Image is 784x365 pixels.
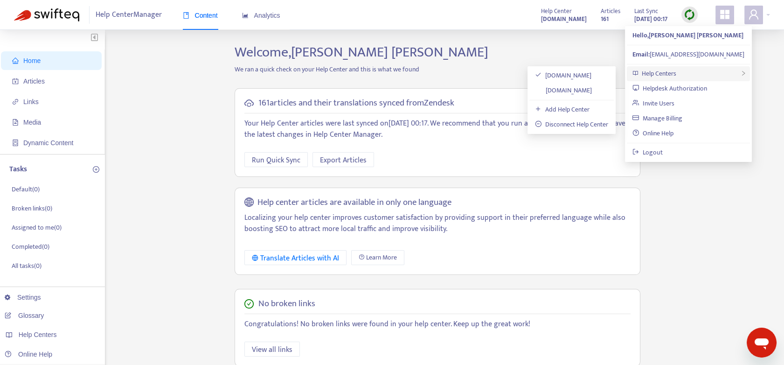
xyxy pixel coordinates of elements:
span: Dynamic Content [23,139,73,147]
span: Export Articles [320,154,367,166]
strong: 161 [601,14,609,24]
a: Manage Billing [632,113,682,124]
span: right [741,70,746,76]
span: Articles [23,77,45,85]
span: global [244,197,254,208]
a: Online Help [632,128,673,139]
img: sync.dc5367851b00ba804db3.png [684,9,695,21]
div: Translate Articles with AI [252,253,339,264]
iframe: Button to launch messaging window [747,328,777,358]
a: Invite Users [632,98,674,109]
span: appstore [719,9,730,20]
button: Run Quick Sync [244,152,308,167]
strong: Email: [632,49,650,60]
span: Links [23,98,39,105]
a: Settings [5,294,41,301]
span: Analytics [242,12,280,19]
p: Default ( 0 ) [12,184,40,194]
button: Translate Articles with AI [244,250,347,265]
span: Run Quick Sync [252,154,300,166]
a: Glossary [5,312,44,319]
span: file-image [12,119,19,126]
p: Your Help Center articles were last synced on [DATE] 00:17 . We recommend that you run a quick sy... [244,118,631,140]
span: Learn More [366,253,397,263]
a: [DOMAIN_NAME] [541,14,587,24]
span: area-chart [242,12,249,19]
strong: [DATE] 00:17 [634,14,667,24]
span: home [12,57,19,64]
span: Help Center Manager [96,6,162,24]
span: Media [23,119,41,126]
p: Assigned to me ( 0 ) [12,223,62,232]
a: Disconnect Help Center [535,119,608,130]
p: Broken links ( 0 ) [12,204,52,213]
a: Logout [632,147,663,158]
p: Completed ( 0 ) [12,242,49,252]
a: [DOMAIN_NAME] [535,85,592,96]
p: We ran a quick check on your Help Center and this is what we found [228,64,647,74]
p: Localizing your help center improves customer satisfaction by providing support in their preferre... [244,212,631,235]
span: Articles [601,6,620,16]
a: Add Help Center [535,104,590,115]
span: Content [183,12,218,19]
p: Tasks [9,164,27,175]
h5: No broken links [258,299,315,309]
button: Export Articles [312,152,374,167]
span: account-book [12,78,19,84]
a: [DOMAIN_NAME] [535,70,591,81]
span: link [12,98,19,105]
h5: 161 articles and their translations synced from Zendesk [258,98,454,109]
span: book [183,12,189,19]
a: Helpdesk Authorization [632,83,707,94]
span: Home [23,57,41,64]
a: Learn More [351,250,404,265]
p: Congratulations! No broken links were found in your help center. Keep up the great work! [244,319,631,330]
span: View all links [252,344,292,356]
strong: Hello, [PERSON_NAME] [PERSON_NAME] [632,30,743,41]
p: All tasks ( 0 ) [12,261,42,271]
img: Swifteq [14,8,79,21]
span: Help Center [541,6,572,16]
span: Welcome, [PERSON_NAME] [PERSON_NAME] [235,41,488,64]
span: Last Sync [634,6,658,16]
button: View all links [244,342,300,357]
div: [EMAIL_ADDRESS][DOMAIN_NAME] [632,49,744,60]
span: plus-circle [93,166,99,173]
span: Help Centers [19,331,57,338]
span: user [748,9,759,20]
span: Help Centers [641,68,676,79]
span: cloud-sync [244,98,254,108]
a: Online Help [5,351,52,358]
h5: Help center articles are available in only one language [257,197,451,208]
span: container [12,140,19,146]
span: check-circle [244,299,254,309]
